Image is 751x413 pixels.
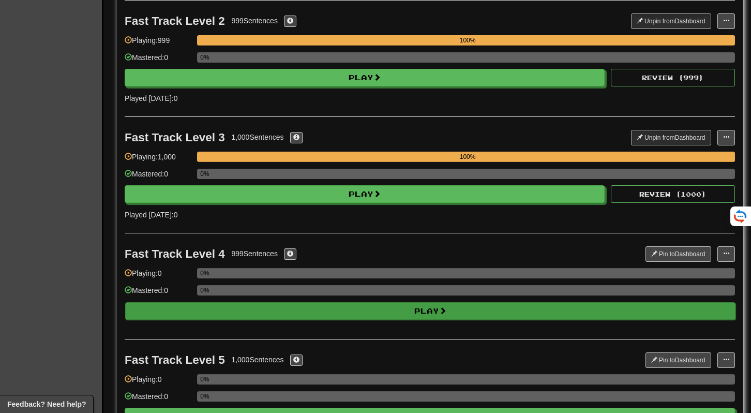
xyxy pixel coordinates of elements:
[231,355,283,365] div: 1,000 Sentences
[125,391,192,408] div: Mastered: 0
[125,152,192,169] div: Playing: 1,000
[125,94,177,102] span: Played [DATE]: 0
[125,35,192,52] div: Playing: 999
[7,399,86,409] span: Open feedback widget
[125,131,225,144] div: Fast Track Level 3
[200,152,735,162] div: 100%
[125,69,605,86] button: Play
[631,13,711,29] button: Unpin fromDashboard
[611,69,735,86] button: Review (999)
[125,52,192,69] div: Mastered: 0
[125,211,177,219] span: Played [DATE]: 0
[125,268,192,285] div: Playing: 0
[231,248,278,259] div: 999 Sentences
[645,246,711,262] button: Pin toDashboard
[125,285,192,302] div: Mastered: 0
[125,302,735,320] button: Play
[125,14,225,27] div: Fast Track Level 2
[645,352,711,368] button: Pin toDashboard
[125,247,225,260] div: Fast Track Level 4
[631,130,711,145] button: Unpin fromDashboard
[200,35,735,46] div: 100%
[231,16,278,26] div: 999 Sentences
[125,169,192,186] div: Mastered: 0
[125,185,605,203] button: Play
[611,185,735,203] button: Review (1000)
[125,353,225,366] div: Fast Track Level 5
[231,132,283,142] div: 1,000 Sentences
[125,374,192,391] div: Playing: 0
